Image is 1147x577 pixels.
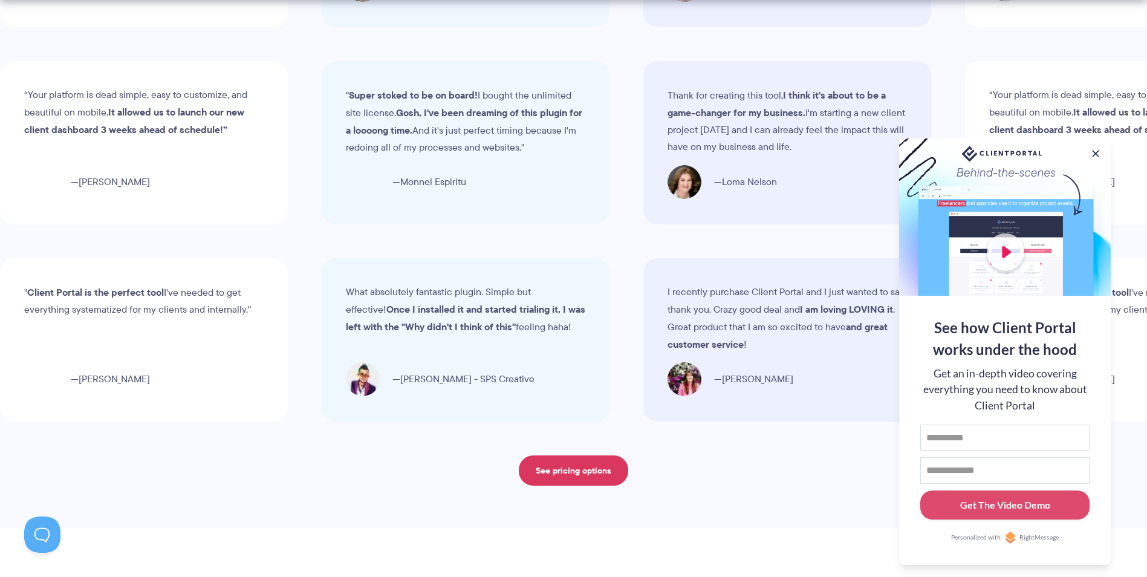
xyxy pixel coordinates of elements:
blockquote: Thank for creating this tool, I'm starting a new client project [DATE] and I can already feel the... [764,86,1004,155]
img: Monnel Espiritu [443,165,476,199]
a: Personalized withRightMessage [920,532,1090,544]
blockquote: “Your platform is dead simple, easy to customize, and beautiful on mobile. [121,86,360,139]
strong: I think it's about to be a game-changer for my business. [764,88,983,120]
strong: Gosh, I've been dreaming of this plugin for a loooong time. [443,105,679,137]
div: See how Client Portal works under the hood [920,317,1090,360]
blockquote: " I bought the unlimited site license. And it's just perfect timing because I'm redoing all of my... [443,86,682,156]
strong: Once I installed it and started trialing it, I was left with the "Why didn't I think of this" [259,302,498,334]
iframe: Toggle Customer Support [24,517,60,553]
img: Personalized with RightMessage [1004,532,1016,544]
strong: I am loving LOVING it [713,302,806,316]
img: Loma Nelson [764,165,798,199]
span: RightMessage [1019,533,1059,543]
span: Loma Nelson [811,174,874,191]
img: Sam Sedgeman - SPS Creative [259,362,293,396]
div: Get an in-depth video covering everything you need to know about Client Portal [920,366,1090,414]
img: Katrina Upton [580,362,614,396]
a: See pricing options [519,455,628,486]
blockquote: " I've needed to get everything systematized for my clients and internally." [902,284,1142,318]
span: Personalized with [951,533,1001,543]
strong: It allowed us to launch our new client dashboard 3 weeks ahead of schedule!” [121,105,341,137]
span: [PERSON_NAME] [167,174,247,191]
span: Monnel Espiritu [489,174,563,191]
span: [PERSON_NAME] [627,371,706,388]
strong: and great customer service [580,319,801,351]
strong: Super stoked to be on board! [446,88,574,102]
blockquote: I recently purchase Client Portal and I just wanted to say thank you. Crazy good deal and . Great... [580,284,820,353]
span: [PERSON_NAME] - SPS Creative [305,371,447,388]
img: Richard Walsh [121,165,155,199]
div: Get The Video Demo [960,498,1050,512]
button: Get The Video Demo [920,491,1090,520]
blockquote: What absolutely fantastic plugin. Simple but effective! feeling haha! [259,284,498,336]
